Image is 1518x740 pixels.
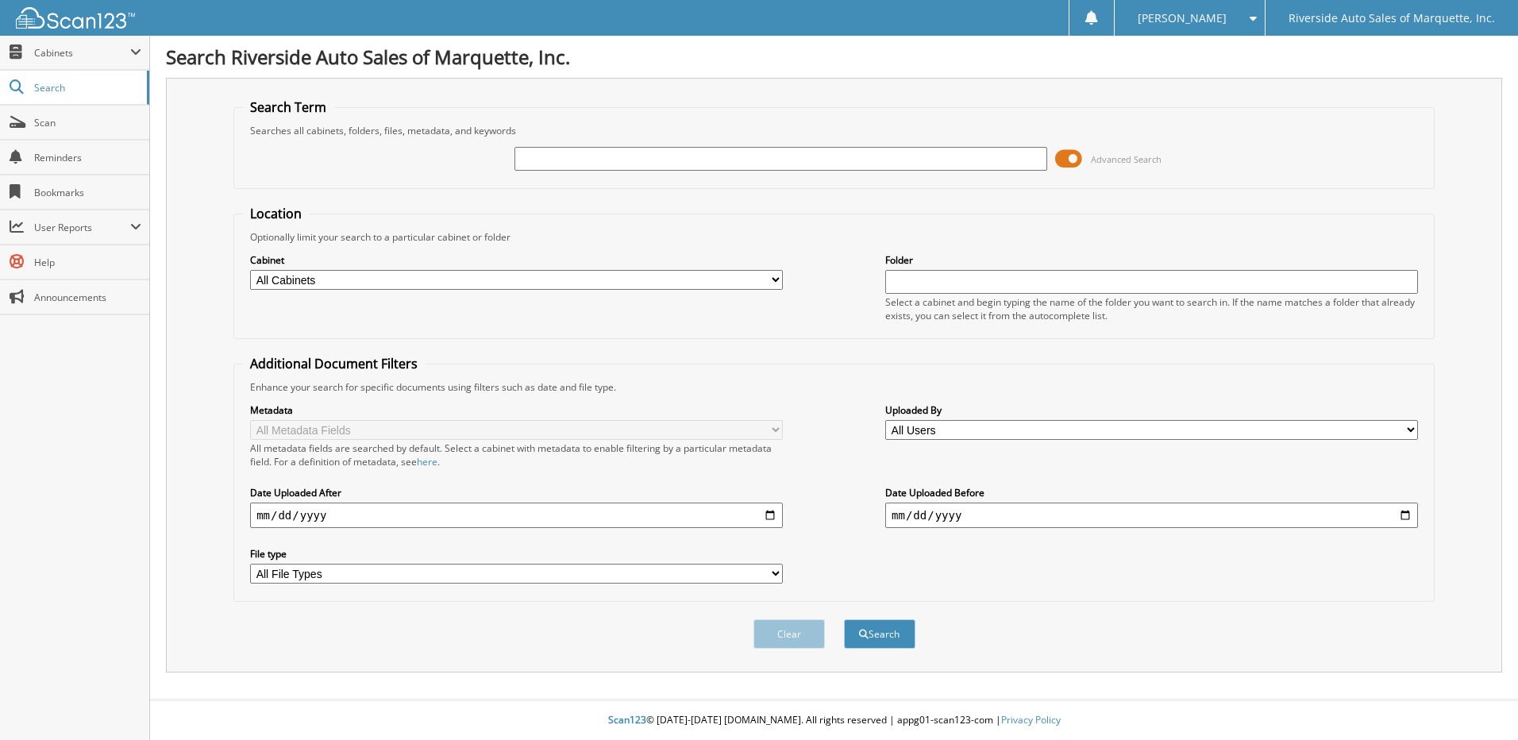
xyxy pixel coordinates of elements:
span: Riverside Auto Sales of Marquette, Inc. [1289,13,1495,23]
img: scan123-logo-white.svg [16,7,135,29]
span: Scan [34,116,141,129]
span: [PERSON_NAME] [1138,13,1227,23]
label: Date Uploaded Before [885,486,1418,499]
span: User Reports [34,221,130,234]
label: Uploaded By [885,403,1418,417]
legend: Search Term [242,98,334,116]
button: Clear [753,619,825,649]
span: Help [34,256,141,269]
span: Scan123 [608,713,646,727]
h1: Search Riverside Auto Sales of Marquette, Inc. [166,44,1502,70]
label: Folder [885,253,1418,267]
a: Privacy Policy [1001,713,1061,727]
span: Bookmarks [34,186,141,199]
div: Select a cabinet and begin typing the name of the folder you want to search in. If the name match... [885,295,1418,322]
span: Reminders [34,151,141,164]
label: Metadata [250,403,783,417]
label: File type [250,547,783,561]
label: Date Uploaded After [250,486,783,499]
button: Search [844,619,915,649]
div: © [DATE]-[DATE] [DOMAIN_NAME]. All rights reserved | appg01-scan123-com | [150,701,1518,740]
div: Optionally limit your search to a particular cabinet or folder [242,230,1426,244]
span: Announcements [34,291,141,304]
a: here [417,455,437,468]
label: Cabinet [250,253,783,267]
legend: Additional Document Filters [242,355,426,372]
input: start [250,503,783,528]
input: end [885,503,1418,528]
legend: Location [242,205,310,222]
span: Search [34,81,139,94]
span: Advanced Search [1091,153,1162,165]
div: Searches all cabinets, folders, files, metadata, and keywords [242,124,1426,137]
div: Enhance your search for specific documents using filters such as date and file type. [242,380,1426,394]
div: All metadata fields are searched by default. Select a cabinet with metadata to enable filtering b... [250,441,783,468]
span: Cabinets [34,46,130,60]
